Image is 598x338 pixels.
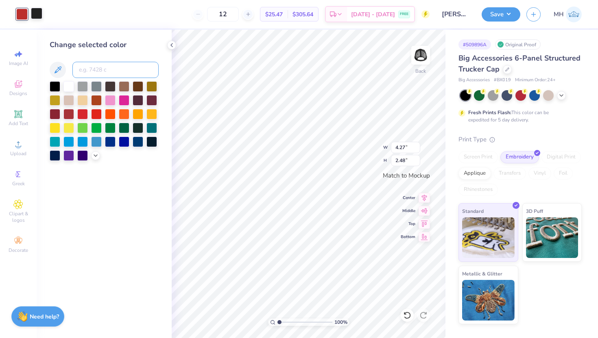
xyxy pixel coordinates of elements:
span: Standard [462,207,484,215]
div: Screen Print [458,151,498,163]
span: Center [401,195,415,201]
span: Clipart & logos [4,210,33,223]
span: Middle [401,208,415,214]
span: 3D Puff [526,207,543,215]
span: Big Accessories [458,77,490,84]
input: e.g. 7428 c [72,62,159,78]
div: Digital Print [541,151,581,163]
span: Bottom [401,234,415,240]
span: Designs [9,90,27,97]
span: Upload [10,150,26,157]
strong: Fresh Prints Flash: [468,109,511,116]
div: Vinyl [528,167,551,180]
input: Untitled Design [436,6,476,22]
button: Save [482,7,520,22]
span: Greek [12,180,25,187]
span: [DATE] - [DATE] [351,10,395,19]
span: Top [401,221,415,227]
div: Foil [554,167,573,180]
span: 100 % [334,318,347,326]
img: Standard [462,217,515,258]
img: Mitra Hegde [566,6,582,22]
div: Rhinestones [458,184,498,196]
strong: Need help? [30,313,59,321]
div: Original Proof [495,39,541,50]
span: Metallic & Glitter [462,269,502,278]
div: Embroidery [500,151,539,163]
span: Image AI [9,60,28,67]
img: Back [412,47,429,63]
span: # BX019 [494,77,511,84]
img: 3D Puff [526,217,578,258]
div: # 509896A [458,39,491,50]
span: Decorate [9,247,28,253]
div: Applique [458,167,491,180]
div: Change selected color [50,39,159,50]
a: MH [554,6,582,22]
span: $305.64 [292,10,313,19]
span: MH [554,10,564,19]
span: FREE [400,11,408,17]
span: Minimum Order: 24 + [515,77,556,84]
div: Print Type [458,135,582,144]
div: This color can be expedited for 5 day delivery. [468,109,568,123]
div: Transfers [493,167,526,180]
img: Metallic & Glitter [462,280,515,321]
input: – – [207,7,239,22]
span: Big Accessories 6-Panel Structured Trucker Cap [458,53,581,74]
div: Back [415,67,426,75]
span: Add Text [9,120,28,127]
span: $25.47 [265,10,283,19]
